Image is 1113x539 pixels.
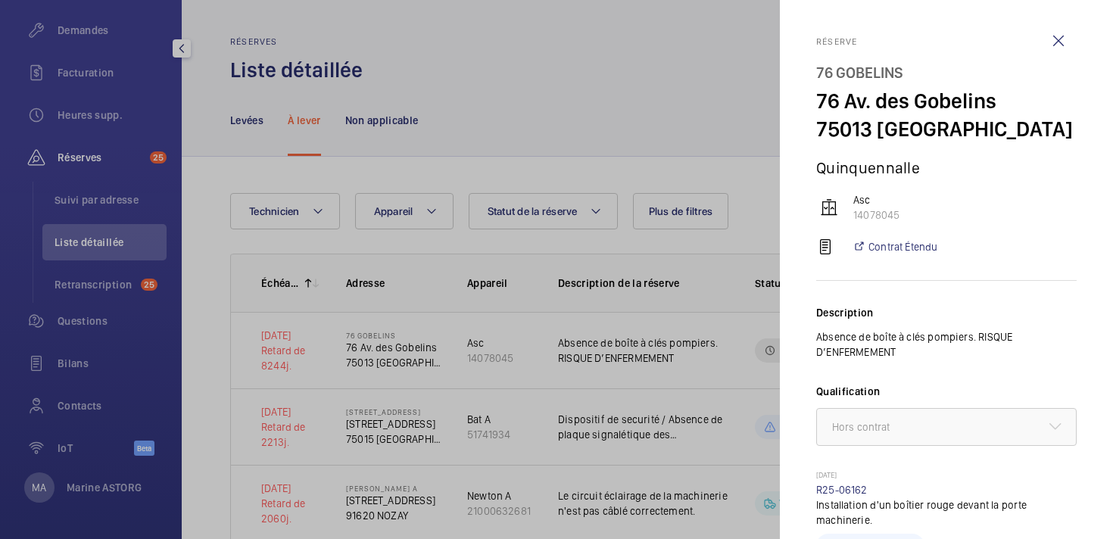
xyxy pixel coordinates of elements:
p: Réserve [816,36,1077,47]
p: Asc [853,192,1077,207]
p: [DATE] [816,470,1077,482]
h4: 76 Av. des Gobelins 75013 [GEOGRAPHIC_DATA] [816,59,1077,143]
a: Contrat Étendu [853,239,938,254]
span: Hors contrat [832,421,890,433]
h5: Quinquennalle [816,158,1077,177]
p: 14078045 [853,207,1077,223]
label: Qualification [816,384,1077,399]
a: R25-06162 [816,484,868,496]
p: Absence de boîte à clés pompiers. RISQUE D’ENFERMEMENT [816,329,1077,360]
p: Installation d'un boîtier rouge devant la porte machinerie. [816,497,1077,528]
img: elevator.svg [820,198,838,217]
div: 76 Gobelins [816,59,1077,87]
div: Description [816,305,1077,320]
